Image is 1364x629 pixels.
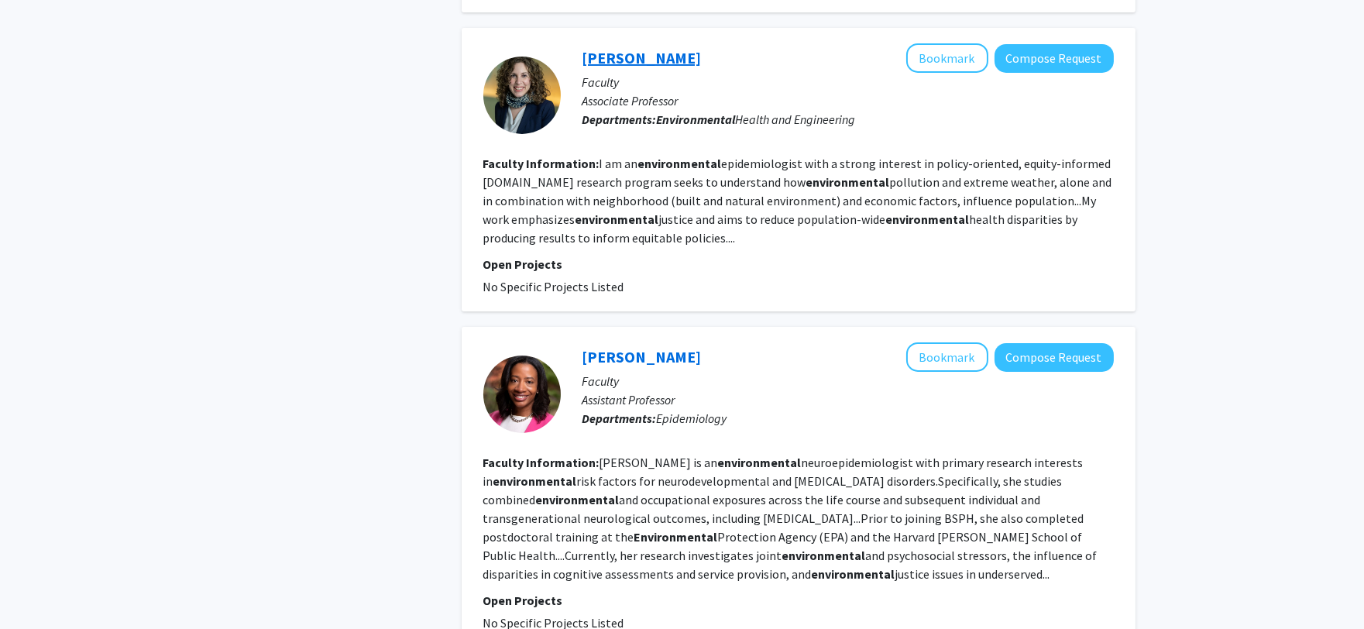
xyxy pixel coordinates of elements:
fg-read-more: [PERSON_NAME] is an neuroepidemiologist with primary research interests in risk factors for neuro... [483,455,1098,582]
span: Health and Engineering [657,112,856,127]
a: [PERSON_NAME] [582,48,702,67]
button: Compose Request to Aisha Dickerson [995,343,1114,372]
b: environmental [812,566,895,582]
b: Environmental [657,112,736,127]
b: environmental [718,455,802,470]
b: Faculty Information: [483,156,600,171]
b: environmental [806,174,890,190]
span: Epidemiology [657,411,727,426]
fg-read-more: I am an epidemiologist with a strong interest in policy-oriented, equity-informed [DOMAIN_NAME] r... [483,156,1112,246]
b: environmental [493,473,577,489]
p: Assistant Professor [582,390,1114,409]
iframe: Chat [12,559,66,617]
p: Faculty [582,73,1114,91]
button: Add Aisha Dickerson to Bookmarks [906,342,988,372]
b: environmental [638,156,722,171]
button: Compose Request to Jaime Madrigano [995,44,1114,73]
button: Add Jaime Madrigano to Bookmarks [906,43,988,73]
b: environmental [886,211,970,227]
p: Open Projects [483,255,1114,273]
b: Environmental [634,529,718,545]
p: Faculty [582,372,1114,390]
b: Faculty Information: [483,455,600,470]
p: Associate Professor [582,91,1114,110]
b: environmental [575,211,659,227]
b: Departments: [582,411,657,426]
p: Open Projects [483,591,1114,610]
span: No Specific Projects Listed [483,279,624,294]
b: environmental [782,548,866,563]
b: Departments: [582,112,657,127]
b: environmental [536,492,620,507]
a: [PERSON_NAME] [582,347,702,366]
